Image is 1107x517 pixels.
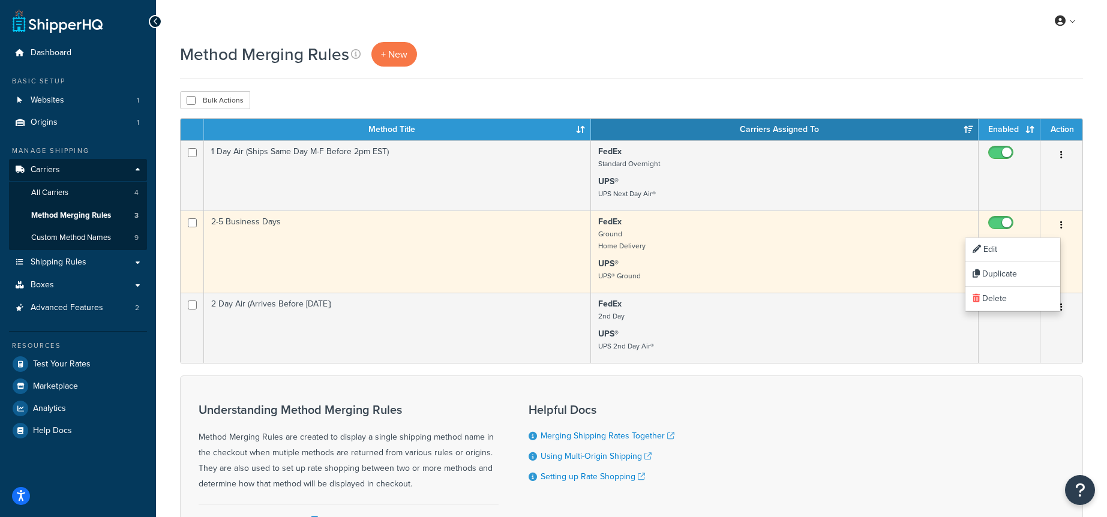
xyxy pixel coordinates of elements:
[9,297,147,319] li: Advanced Features
[204,140,591,211] td: 1 Day Air (Ships Same Day M-F Before 2pm EST)
[134,233,139,243] span: 9
[965,262,1060,287] a: Duplicate
[9,159,147,250] li: Carriers
[529,403,674,416] h3: Helpful Docs
[31,233,111,243] span: Custom Method Names
[137,118,139,128] span: 1
[9,146,147,156] div: Manage Shipping
[9,42,147,64] a: Dashboard
[9,205,147,227] li: Method Merging Rules
[598,257,619,270] strong: UPS®
[9,375,147,397] a: Marketplace
[9,398,147,419] a: Analytics
[598,215,622,228] strong: FedEx
[541,429,674,442] a: Merging Shipping Rates Together
[598,297,622,310] strong: FedEx
[591,119,979,140] th: Carriers Assigned To: activate to sort column ascending
[199,403,499,416] h3: Understanding Method Merging Rules
[33,381,78,392] span: Marketplace
[541,450,652,462] a: Using Multi-Origin Shipping
[541,470,645,483] a: Setting up Rate Shopping
[33,426,72,436] span: Help Docs
[31,257,86,267] span: Shipping Rules
[1065,475,1095,505] button: Open Resource Center
[9,182,147,204] li: All Carriers
[9,112,147,134] a: Origins 1
[9,251,147,273] a: Shipping Rules
[9,274,147,296] a: Boxes
[31,95,64,106] span: Websites
[598,175,619,188] strong: UPS®
[180,43,349,66] h1: Method Merging Rules
[31,188,68,198] span: All Carriers
[9,341,147,351] div: Resources
[598,188,656,199] small: UPS Next Day Air®
[9,205,147,227] a: Method Merging Rules 3
[204,211,591,293] td: 2-5 Business Days
[9,89,147,112] li: Websites
[965,238,1060,262] a: Edit
[9,112,147,134] li: Origins
[598,327,619,340] strong: UPS®
[598,145,622,158] strong: FedEx
[9,76,147,86] div: Basic Setup
[9,353,147,375] a: Test Your Rates
[1040,119,1082,140] th: Action
[134,188,139,198] span: 4
[13,9,103,33] a: ShipperHQ Home
[381,47,407,61] span: + New
[137,95,139,106] span: 1
[598,270,641,281] small: UPS® Ground
[9,227,147,249] li: Custom Method Names
[979,119,1040,140] th: Enabled: activate to sort column ascending
[598,158,660,169] small: Standard Overnight
[598,341,654,351] small: UPS 2nd Day Air®
[31,48,71,58] span: Dashboard
[31,118,58,128] span: Origins
[135,303,139,313] span: 2
[598,311,625,321] small: 2nd Day
[204,119,591,140] th: Method Title: activate to sort column ascending
[598,229,646,251] small: Ground Home Delivery
[9,89,147,112] a: Websites 1
[31,211,111,221] span: Method Merging Rules
[9,297,147,319] a: Advanced Features 2
[134,211,139,221] span: 3
[9,182,147,204] a: All Carriers 4
[31,165,60,175] span: Carriers
[33,404,66,414] span: Analytics
[9,227,147,249] a: Custom Method Names 9
[9,420,147,441] a: Help Docs
[199,403,499,492] div: Method Merging Rules are created to display a single shipping method name in the checkout when mu...
[371,42,417,67] a: + New
[204,293,591,363] td: 2 Day Air (Arrives Before [DATE])
[180,91,250,109] button: Bulk Actions
[33,359,91,369] span: Test Your Rates
[31,303,103,313] span: Advanced Features
[9,159,147,181] a: Carriers
[31,280,54,290] span: Boxes
[965,287,1060,311] a: Delete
